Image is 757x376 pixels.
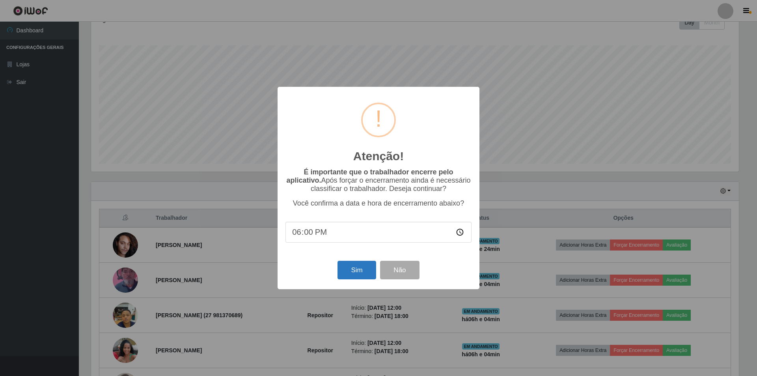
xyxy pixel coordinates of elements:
[285,168,472,193] p: Após forçar o encerramento ainda é necessário classificar o trabalhador. Deseja continuar?
[337,261,376,279] button: Sim
[353,149,404,163] h2: Atenção!
[285,199,472,208] p: Você confirma a data e hora de encerramento abaixo?
[380,261,419,279] button: Não
[286,168,453,184] b: É importante que o trabalhador encerre pelo aplicativo.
